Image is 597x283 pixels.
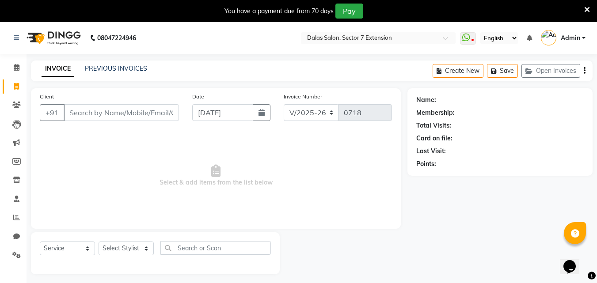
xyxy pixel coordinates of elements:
[416,121,451,130] div: Total Visits:
[433,64,483,78] button: Create New
[416,159,436,169] div: Points:
[335,4,363,19] button: Pay
[521,64,580,78] button: Open Invoices
[541,30,556,45] img: Admin
[487,64,518,78] button: Save
[561,34,580,43] span: Admin
[97,26,136,50] b: 08047224946
[42,61,74,77] a: INVOICE
[416,134,453,143] div: Card on file:
[40,93,54,101] label: Client
[416,108,455,117] div: Membership:
[416,147,446,156] div: Last Visit:
[160,241,271,255] input: Search or Scan
[560,248,588,274] iframe: chat widget
[64,104,179,121] input: Search by Name/Mobile/Email/Code
[284,93,322,101] label: Invoice Number
[85,64,147,72] a: PREVIOUS INVOICES
[40,132,392,220] span: Select & add items from the list below
[192,93,204,101] label: Date
[40,104,65,121] button: +91
[416,95,436,105] div: Name:
[23,26,83,50] img: logo
[224,7,334,16] div: You have a payment due from 70 days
